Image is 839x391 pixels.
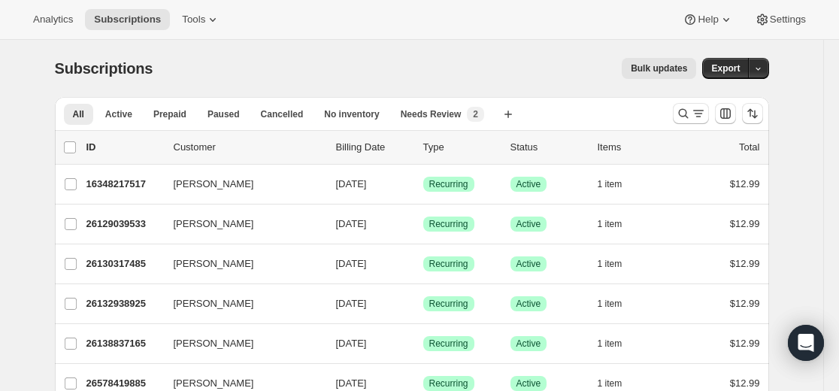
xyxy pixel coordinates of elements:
span: [DATE] [336,298,367,309]
span: Active [516,178,541,190]
button: [PERSON_NAME] [165,292,315,316]
span: Paused [207,108,240,120]
span: 1 item [598,338,622,350]
span: [PERSON_NAME] [174,336,254,351]
button: 1 item [598,174,639,195]
span: Help [698,14,718,26]
div: 16348217517[PERSON_NAME][DATE]SuccessRecurringSuccessActive1 item$12.99 [86,174,760,195]
div: Type [423,140,498,155]
span: $12.99 [730,178,760,189]
span: Recurring [429,338,468,350]
span: 1 item [598,258,622,270]
span: Active [516,338,541,350]
button: [PERSON_NAME] [165,212,315,236]
span: Needs Review [401,108,462,120]
button: [PERSON_NAME] [165,332,315,356]
p: Status [510,140,586,155]
p: 26138837165 [86,336,162,351]
button: Settings [746,9,815,30]
button: 1 item [598,293,639,314]
span: [DATE] [336,218,367,229]
span: Active [105,108,132,120]
span: Subscriptions [94,14,161,26]
span: 1 item [598,218,622,230]
span: Active [516,298,541,310]
span: Bulk updates [631,62,687,74]
p: Total [739,140,759,155]
span: Recurring [429,218,468,230]
button: [PERSON_NAME] [165,172,315,196]
span: Recurring [429,377,468,389]
p: 26130317485 [86,256,162,271]
span: [PERSON_NAME] [174,376,254,391]
button: 1 item [598,253,639,274]
span: [DATE] [336,338,367,349]
button: Analytics [24,9,82,30]
p: 16348217517 [86,177,162,192]
span: [DATE] [336,258,367,269]
span: $12.99 [730,298,760,309]
div: 26129039533[PERSON_NAME][DATE]SuccessRecurringSuccessActive1 item$12.99 [86,214,760,235]
button: 1 item [598,214,639,235]
span: [PERSON_NAME] [174,177,254,192]
p: 26578419885 [86,376,162,391]
button: Tools [173,9,229,30]
span: $12.99 [730,218,760,229]
span: Active [516,258,541,270]
span: Recurring [429,258,468,270]
span: Prepaid [153,108,186,120]
span: [DATE] [336,377,367,389]
p: Billing Date [336,140,411,155]
button: Search and filter results [673,103,709,124]
button: [PERSON_NAME] [165,252,315,276]
button: Sort the results [742,103,763,124]
button: 1 item [598,333,639,354]
button: Bulk updates [622,58,696,79]
div: 26132938925[PERSON_NAME][DATE]SuccessRecurringSuccessActive1 item$12.99 [86,293,760,314]
div: 26130317485[PERSON_NAME][DATE]SuccessRecurringSuccessActive1 item$12.99 [86,253,760,274]
span: 1 item [598,178,622,190]
span: [DATE] [336,178,367,189]
span: 2 [473,108,478,120]
span: $12.99 [730,377,760,389]
div: Items [598,140,673,155]
span: [PERSON_NAME] [174,296,254,311]
span: 1 item [598,377,622,389]
span: Tools [182,14,205,26]
button: Help [674,9,742,30]
span: 1 item [598,298,622,310]
div: Open Intercom Messenger [788,325,824,361]
p: Customer [174,140,324,155]
button: Export [702,58,749,79]
span: Settings [770,14,806,26]
span: Recurring [429,178,468,190]
span: No inventory [324,108,379,120]
span: Export [711,62,740,74]
p: 26129039533 [86,217,162,232]
span: Active [516,377,541,389]
span: All [73,108,84,120]
button: Create new view [496,104,520,125]
button: Customize table column order and visibility [715,103,736,124]
span: $12.99 [730,258,760,269]
span: $12.99 [730,338,760,349]
div: IDCustomerBilling DateTypeStatusItemsTotal [86,140,760,155]
div: 26138837165[PERSON_NAME][DATE]SuccessRecurringSuccessActive1 item$12.99 [86,333,760,354]
button: Subscriptions [85,9,170,30]
span: Recurring [429,298,468,310]
p: ID [86,140,162,155]
span: Analytics [33,14,73,26]
span: Active [516,218,541,230]
span: [PERSON_NAME] [174,217,254,232]
span: Subscriptions [55,60,153,77]
span: [PERSON_NAME] [174,256,254,271]
span: Cancelled [261,108,304,120]
p: 26132938925 [86,296,162,311]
